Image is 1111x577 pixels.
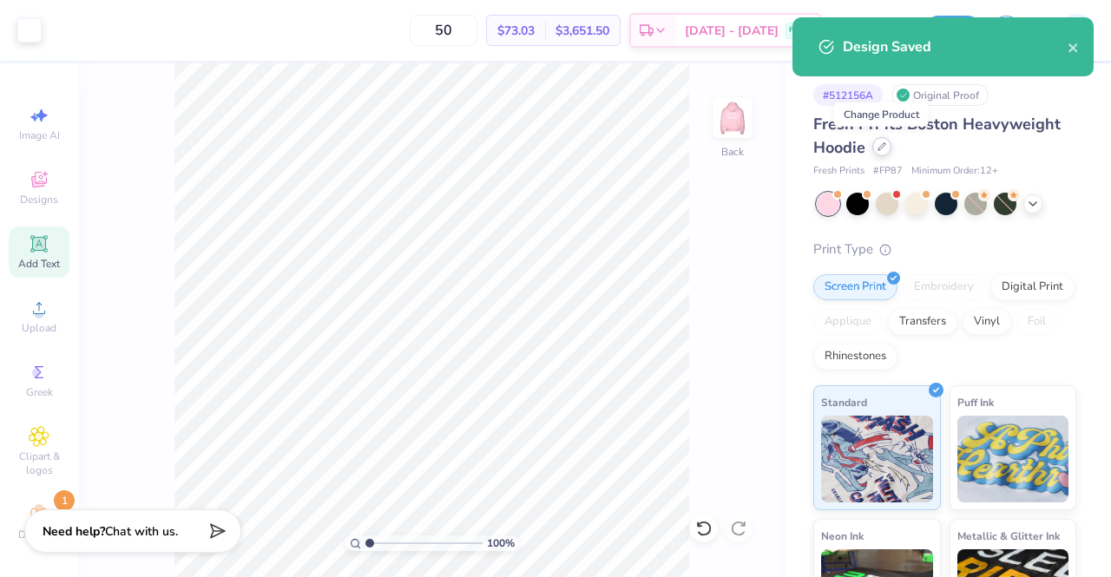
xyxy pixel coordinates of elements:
span: Chat with us. [105,523,178,540]
span: Neon Ink [821,527,864,545]
div: Original Proof [891,84,989,106]
span: Fresh Prints [813,164,864,179]
div: # 512156A [813,84,883,106]
div: Design Saved [843,36,1068,57]
span: Metallic & Glitter Ink [957,527,1060,545]
input: – – [410,15,477,46]
span: $3,651.50 [555,22,609,40]
div: Vinyl [963,309,1011,335]
span: 1 [54,490,75,511]
img: Back [715,101,750,135]
div: Transfers [888,309,957,335]
span: Designs [20,193,58,207]
div: Print Type [813,239,1076,259]
img: Puff Ink [957,416,1069,502]
span: Add Text [18,257,60,271]
button: close [1068,36,1080,57]
span: Fresh Prints Boston Heavyweight Hoodie [813,114,1061,158]
span: # FP87 [873,164,903,179]
span: Greek [26,385,53,399]
strong: Need help? [43,523,105,540]
span: [DATE] - [DATE] [685,22,779,40]
div: Embroidery [903,274,985,300]
span: Minimum Order: 12 + [911,164,998,179]
span: Clipart & logos [9,449,69,477]
span: Decorate [18,528,60,541]
span: Standard [821,393,867,411]
div: Digital Print [990,274,1075,300]
div: Back [721,144,744,160]
input: Untitled Design [830,13,915,48]
span: Image AI [19,128,60,142]
div: Applique [813,309,883,335]
span: $73.03 [497,22,535,40]
div: Rhinestones [813,344,897,370]
img: Standard [821,416,933,502]
div: Foil [1016,309,1057,335]
span: Upload [22,321,56,335]
div: Change Product [834,102,929,127]
span: 100 % [487,535,515,551]
span: Puff Ink [957,393,994,411]
div: Screen Print [813,274,897,300]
